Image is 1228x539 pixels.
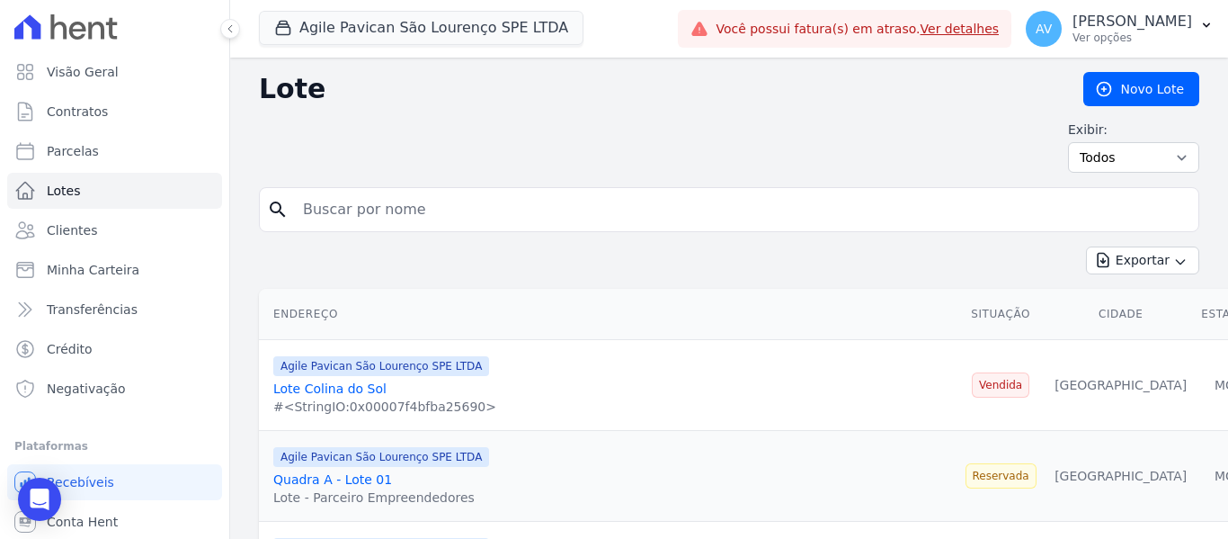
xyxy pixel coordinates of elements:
a: Contratos [7,94,222,130]
a: Novo Lote [1083,72,1199,106]
th: Situação [954,289,1047,340]
a: Crédito [7,331,222,367]
span: Transferências [47,301,138,319]
a: Recebíveis [7,464,222,500]
span: Clientes [47,221,97,239]
a: Transferências [7,292,222,328]
button: AV [PERSON_NAME] Ver opções [1011,4,1228,54]
span: Recebíveis [47,473,114,491]
span: Negativação [47,380,126,398]
span: Lotes [47,182,81,200]
td: [GEOGRAPHIC_DATA] [1047,340,1194,431]
span: Parcelas [47,142,99,160]
a: Lote Colina do Sol [273,382,387,396]
th: Cidade [1047,289,1194,340]
a: Parcelas [7,133,222,169]
i: search [267,199,289,220]
a: Negativação [7,371,222,407]
a: Ver detalhes [921,22,1000,36]
span: Minha Carteira [47,261,139,279]
th: Endereço [259,289,954,340]
p: Ver opções [1072,31,1192,45]
button: Exportar [1086,247,1199,274]
a: Lotes [7,173,222,209]
input: Buscar por nome [292,192,1191,228]
a: Quadra A - Lote 01 [273,472,392,487]
span: Crédito [47,340,93,358]
span: Agile Pavican São Lourenço SPE LTDA [273,356,489,376]
td: [GEOGRAPHIC_DATA] [1047,431,1194,522]
a: Visão Geral [7,54,222,90]
span: Agile Pavican São Lourenço SPE LTDA [273,447,489,467]
a: Minha Carteira [7,252,222,288]
h2: Lote [259,73,1054,105]
div: Lote - Parceiro Empreendedores [273,489,489,507]
span: Vendida [972,373,1029,398]
div: Plataformas [14,436,215,457]
span: Conta Hent [47,513,118,531]
button: Agile Pavican São Lourenço SPE LTDA [259,11,583,45]
div: Open Intercom Messenger [18,478,61,521]
label: Exibir: [1068,121,1199,139]
div: #<StringIO:0x00007f4bfba25690> [273,398,496,416]
p: [PERSON_NAME] [1072,13,1192,31]
span: Contratos [47,103,108,121]
span: AV [1036,22,1052,35]
span: Reservada [965,463,1037,489]
span: Você possui fatura(s) em atraso. [716,20,999,39]
span: Visão Geral [47,63,119,81]
a: Clientes [7,212,222,248]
